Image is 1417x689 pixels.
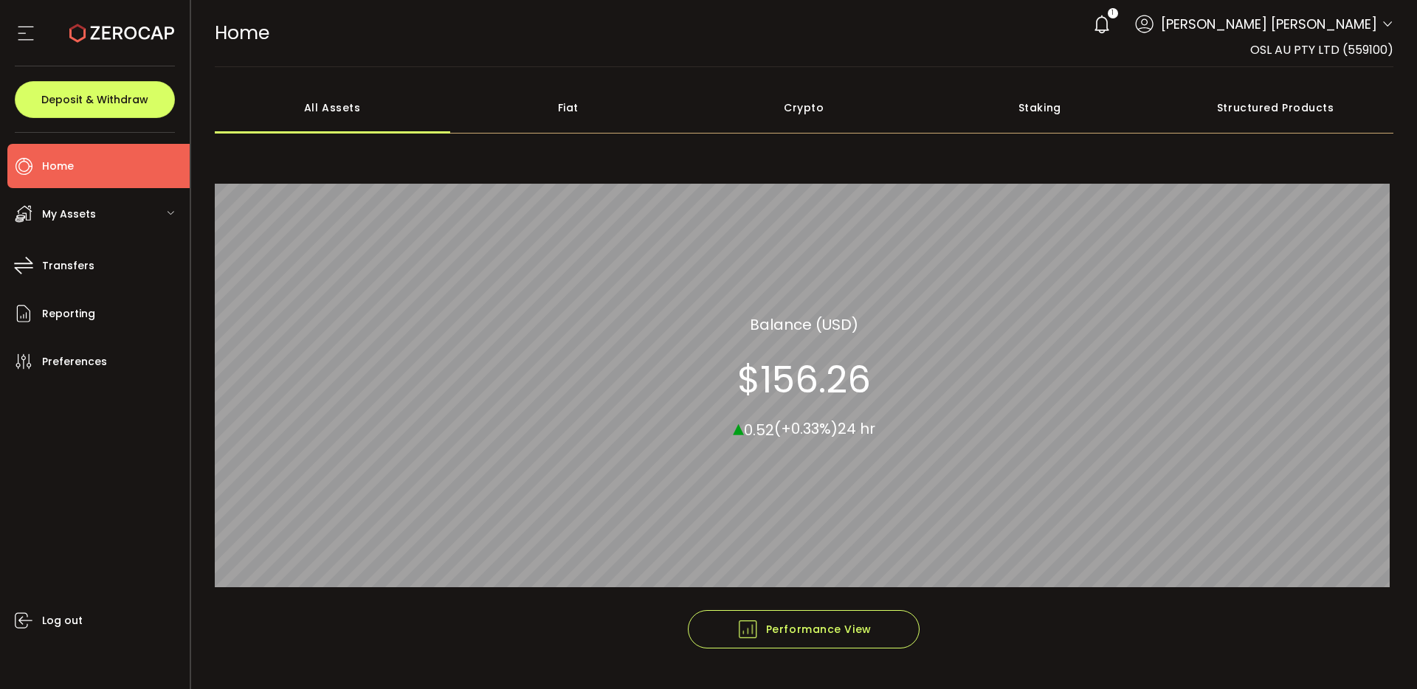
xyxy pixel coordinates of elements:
[41,94,148,105] span: Deposit & Withdraw
[42,610,83,631] span: Log out
[733,411,744,443] span: ▴
[737,357,871,401] section: $156.26
[42,204,96,225] span: My Assets
[688,610,920,648] button: Performance View
[744,419,774,440] span: 0.52
[1158,82,1394,134] div: Structured Products
[450,82,686,134] div: Fiat
[1161,14,1377,34] span: [PERSON_NAME] [PERSON_NAME]
[774,418,838,439] span: (+0.33%)
[750,313,858,335] section: Balance (USD)
[42,156,74,177] span: Home
[15,81,175,118] button: Deposit & Withdraw
[42,303,95,325] span: Reporting
[215,20,269,46] span: Home
[215,82,451,134] div: All Assets
[686,82,923,134] div: Crypto
[922,82,1158,134] div: Staking
[838,418,875,439] span: 24 hr
[42,351,107,373] span: Preferences
[1111,8,1114,18] span: 1
[42,255,94,277] span: Transfers
[1250,41,1393,58] span: OSL AU PTY LTD (559100)
[1241,530,1417,689] iframe: Chat Widget
[737,618,872,640] span: Performance View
